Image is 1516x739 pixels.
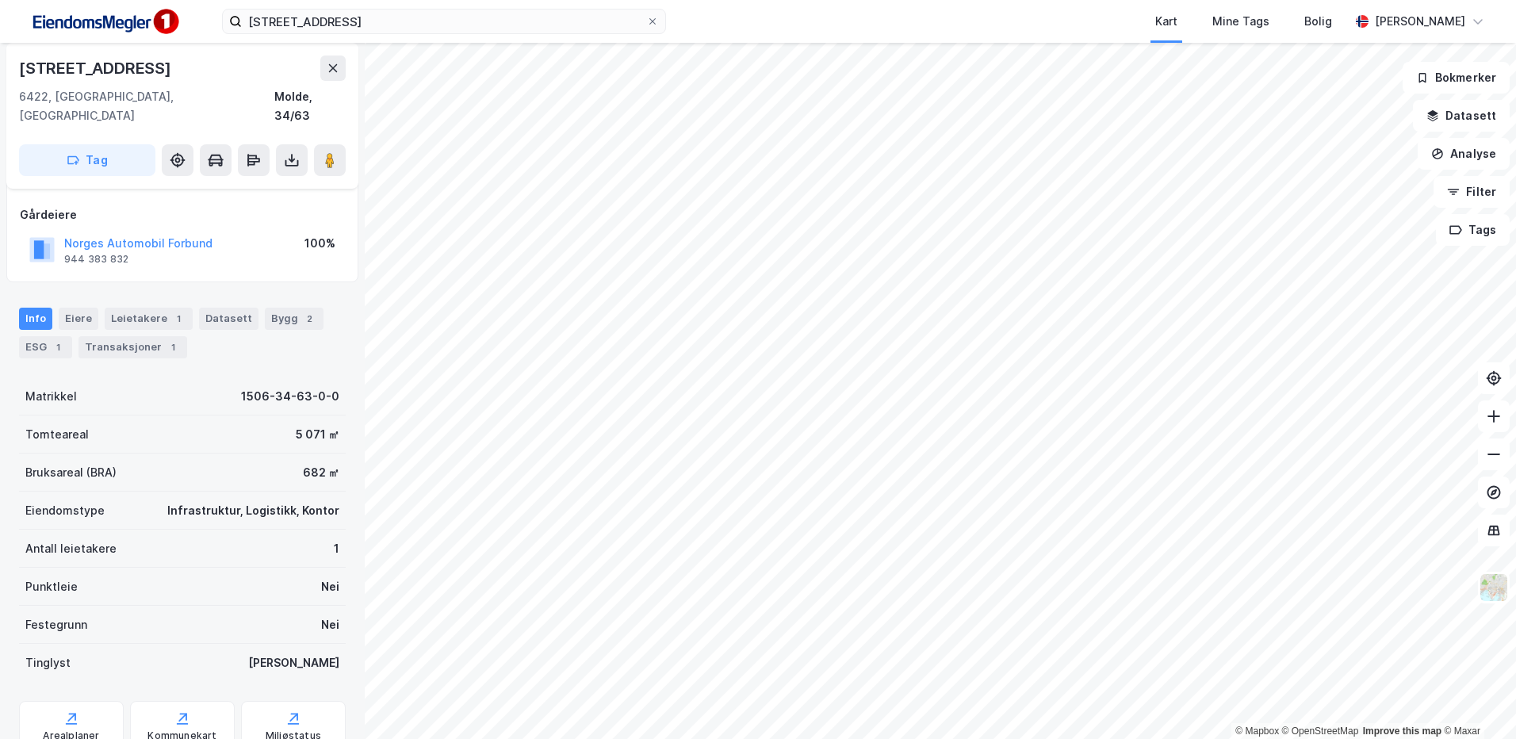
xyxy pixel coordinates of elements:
div: Eiere [59,308,98,330]
iframe: Chat Widget [1437,663,1516,739]
button: Tags [1436,214,1510,246]
button: Analyse [1418,138,1510,170]
div: Gårdeiere [20,205,345,224]
div: Kart [1155,12,1177,31]
div: Kontrollprogram for chat [1437,663,1516,739]
div: Bolig [1304,12,1332,31]
div: 682 ㎡ [303,463,339,482]
a: Improve this map [1363,726,1441,737]
button: Datasett [1413,100,1510,132]
div: [PERSON_NAME] [248,653,339,672]
a: OpenStreetMap [1282,726,1359,737]
div: 6422, [GEOGRAPHIC_DATA], [GEOGRAPHIC_DATA] [19,87,274,125]
div: 100% [304,234,335,253]
button: Tag [19,144,155,176]
div: [STREET_ADDRESS] [19,56,174,81]
div: [PERSON_NAME] [1375,12,1465,31]
div: 1 [170,311,186,327]
input: Søk på adresse, matrikkel, gårdeiere, leietakere eller personer [242,10,646,33]
div: ESG [19,336,72,358]
div: Datasett [199,308,258,330]
div: Festegrunn [25,615,87,634]
div: Molde, 34/63 [274,87,346,125]
img: F4PB6Px+NJ5v8B7XTbfpPpyloAAAAASUVORK5CYII= [25,4,184,40]
div: Nei [321,577,339,596]
div: Mine Tags [1212,12,1269,31]
img: Z [1479,572,1509,603]
div: 1 [165,339,181,355]
div: Info [19,308,52,330]
div: Eiendomstype [25,501,105,520]
div: 944 383 832 [64,253,128,266]
div: 2 [301,311,317,327]
div: Matrikkel [25,387,77,406]
button: Filter [1434,176,1510,208]
div: Infrastruktur, Logistikk, Kontor [167,501,339,520]
div: Punktleie [25,577,78,596]
div: Bruksareal (BRA) [25,463,117,482]
div: Leietakere [105,308,193,330]
div: Bygg [265,308,323,330]
div: Tinglyst [25,653,71,672]
div: Tomteareal [25,425,89,444]
div: 5 071 ㎡ [296,425,339,444]
a: Mapbox [1235,726,1279,737]
div: Antall leietakere [25,539,117,558]
div: 1506-34-63-0-0 [241,387,339,406]
div: Nei [321,615,339,634]
div: Transaksjoner [78,336,187,358]
div: 1 [334,539,339,558]
button: Bokmerker [1403,62,1510,94]
div: 1 [50,339,66,355]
